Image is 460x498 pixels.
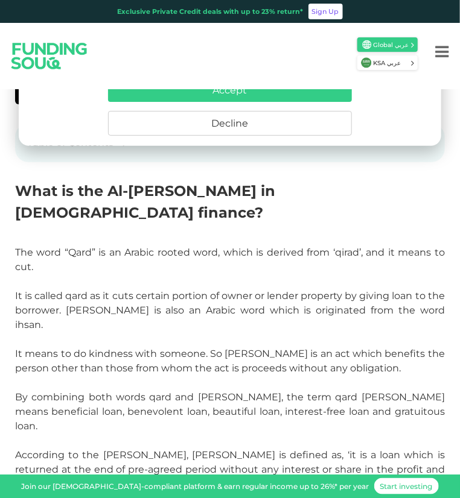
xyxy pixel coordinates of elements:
span: What is the Al-[PERSON_NAME] in [DEMOGRAPHIC_DATA] finance? [15,182,275,221]
div: Join our [DEMOGRAPHIC_DATA]-compliant platform & earn regular income up to 26%* per year [22,481,369,492]
img: Logo [2,31,97,81]
img: SA Flag [363,40,371,49]
span: Global عربي [373,40,410,49]
div: Exclusive Private Credit deals with up to 23% return* [118,7,304,17]
img: SA Flag [361,57,372,68]
a: Start investing [374,478,439,494]
button: Accept [108,78,352,102]
a: Sign Up [308,4,343,19]
button: Menu [424,28,460,76]
button: Decline [108,111,352,136]
span: KSA عربي [373,58,410,68]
